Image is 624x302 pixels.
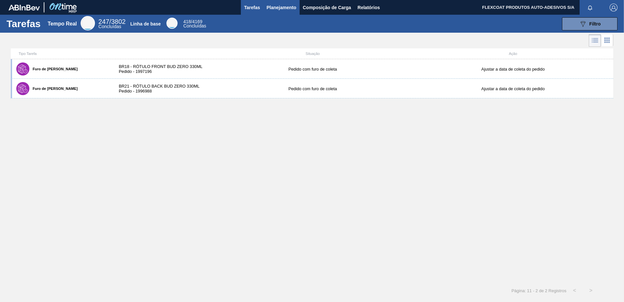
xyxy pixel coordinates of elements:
div: Linha de base [130,21,161,26]
span: Filtro [589,21,601,26]
div: Ajustar a data de coleta do pedido [413,67,613,72]
div: Base Line [183,20,206,28]
span: 1 - 2 de 2 Registros [529,288,566,293]
div: Real Time [81,16,95,30]
label: Furo de [PERSON_NAME] [29,67,78,71]
button: > [583,282,599,299]
div: Pedido com furo de coleta [212,67,413,72]
div: BR21 - RÓTULO BACK BUD ZERO 330ML Pedido - 1996988 [112,84,212,93]
span: Tarefas [244,4,260,11]
img: Logout [610,4,617,11]
span: Página: 1 [511,288,529,293]
label: Furo de [PERSON_NAME] [29,87,78,91]
div: Base Line [166,18,178,29]
div: Visão em Cards [601,34,613,47]
span: Composição de Carga [303,4,351,11]
div: Real Time [99,19,126,29]
span: Relatórios [358,4,380,11]
button: Notificações [580,3,601,12]
div: Ajustar a data de coleta do pedido [413,86,613,91]
span: / [183,19,202,24]
div: BR18 - RÓTULO FRONT BUD ZERO 330ML Pedido - 1997196 [112,64,212,74]
div: Situação [212,52,413,56]
font: 3802 [111,18,126,25]
button: Filtro [562,17,617,30]
h1: Tarefas [7,20,41,27]
div: Pedido com furo de coleta [212,86,413,91]
div: Tipo Tarefa [12,52,112,56]
div: Tempo Real [48,21,77,27]
button: < [567,282,583,299]
div: Ação [413,52,613,56]
span: Concluídas [183,23,206,28]
span: 418 [183,19,191,24]
span: / [99,18,126,25]
span: Concluídas [99,24,121,29]
img: TNhmsLtSVTkK8tSr43FrP2fwEKptu5GPRR3wAAAABJRU5ErkJggg== [8,5,40,10]
span: 247 [99,18,109,25]
div: Visão em Lista [589,34,601,47]
span: Planejamento [267,4,296,11]
font: 4169 [192,19,202,24]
